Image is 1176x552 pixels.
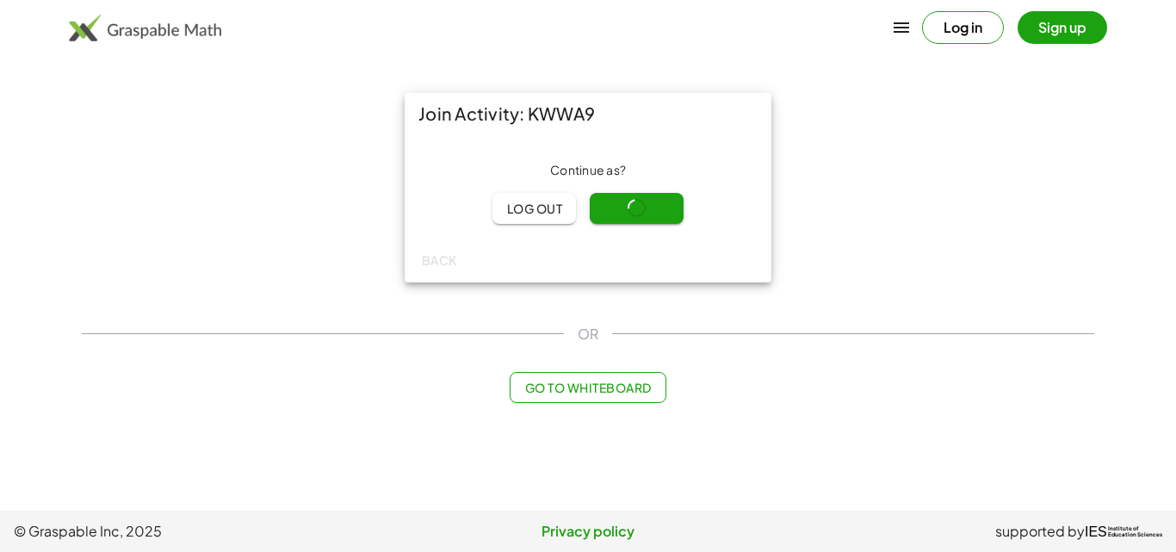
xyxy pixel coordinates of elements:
button: Log in [922,11,1004,44]
div: Continue as ? [418,162,758,179]
span: Log out [506,201,562,216]
button: Go to Whiteboard [510,372,665,403]
button: Log out [492,193,576,224]
span: supported by [995,521,1085,542]
span: IES [1085,524,1107,540]
span: OR [578,324,598,344]
span: © Graspable Inc, 2025 [14,521,397,542]
a: IESInstitute ofEducation Sciences [1085,521,1162,542]
button: Sign up [1018,11,1107,44]
span: Go to Whiteboard [524,380,651,395]
span: Institute of Education Sciences [1108,526,1162,538]
div: Join Activity: KWWA9 [405,93,771,134]
a: Privacy policy [397,521,780,542]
